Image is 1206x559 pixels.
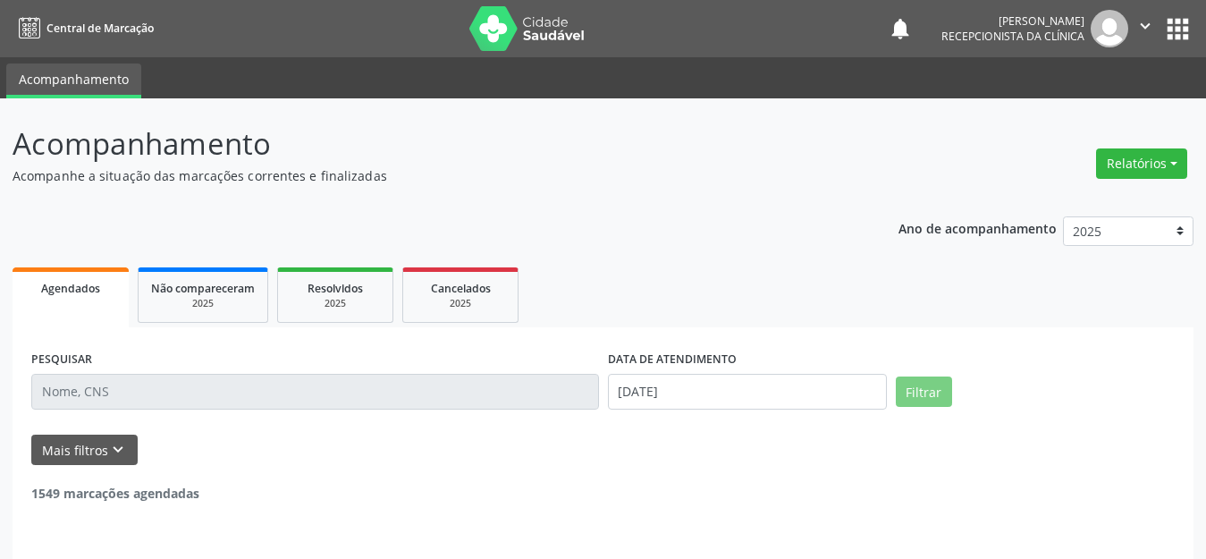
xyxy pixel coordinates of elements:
div: [PERSON_NAME] [941,13,1084,29]
button:  [1128,10,1162,47]
span: Cancelados [431,281,491,296]
span: Recepcionista da clínica [941,29,1084,44]
input: Nome, CNS [31,374,599,410]
span: Resolvidos [308,281,363,296]
i:  [1135,16,1155,36]
span: Central de Marcação [46,21,154,36]
img: img [1091,10,1128,47]
div: 2025 [151,297,255,310]
p: Ano de acompanhamento [898,216,1057,239]
strong: 1549 marcações agendadas [31,485,199,502]
p: Acompanhamento [13,122,839,166]
button: apps [1162,13,1193,45]
input: Selecione um intervalo [608,374,887,410]
div: 2025 [291,297,380,310]
button: Filtrar [896,377,952,407]
i: keyboard_arrow_down [108,440,128,460]
button: notifications [888,16,913,41]
span: Não compareceram [151,281,255,296]
span: Agendados [41,281,100,296]
a: Acompanhamento [6,64,141,98]
button: Relatórios [1096,148,1187,179]
label: DATA DE ATENDIMENTO [608,346,737,374]
div: 2025 [416,297,505,310]
button: Mais filtroskeyboard_arrow_down [31,435,138,466]
a: Central de Marcação [13,13,154,43]
p: Acompanhe a situação das marcações correntes e finalizadas [13,166,839,185]
label: PESQUISAR [31,346,92,374]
